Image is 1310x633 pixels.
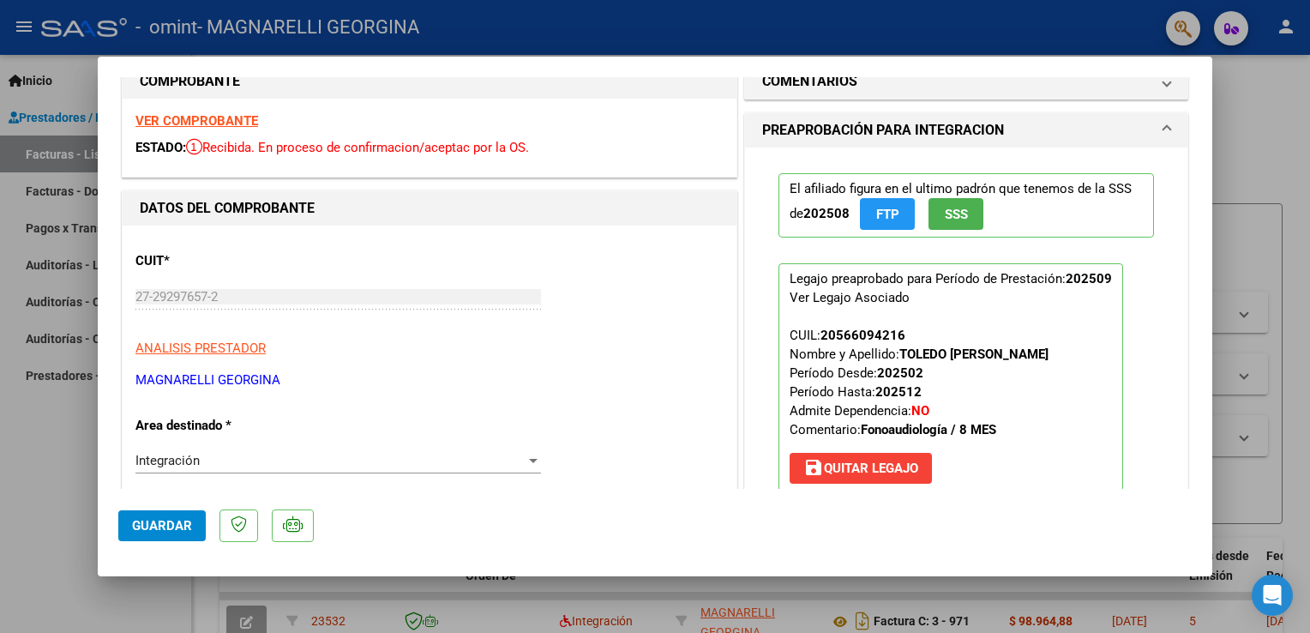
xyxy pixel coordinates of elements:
[790,288,910,307] div: Ver Legajo Asociado
[899,347,1049,362] strong: TOLEDO [PERSON_NAME]
[790,453,932,484] button: Quitar Legajo
[790,328,1049,437] span: CUIL: Nombre y Apellido: Período Desde: Período Hasta: Admite Dependencia:
[135,371,724,390] p: MAGNARELLI GEORGINA
[875,384,922,400] strong: 202512
[745,64,1187,99] mat-expansion-panel-header: COMENTARIOS
[1066,271,1112,286] strong: 202509
[135,140,186,155] span: ESTADO:
[790,422,996,437] span: Comentario:
[945,207,968,222] span: SSS
[1252,575,1293,616] div: Open Intercom Messenger
[186,140,529,155] span: Recibida. En proceso de confirmacion/aceptac por la OS.
[820,326,905,345] div: 20566094216
[778,263,1123,491] p: Legajo preaprobado para Período de Prestación:
[135,341,266,356] span: ANALISIS PRESTADOR
[135,251,312,271] p: CUIT
[928,198,983,230] button: SSS
[803,461,918,476] span: Quitar Legajo
[778,173,1154,238] p: El afiliado figura en el ultimo padrón que tenemos de la SSS de
[140,200,315,216] strong: DATOS DEL COMPROBANTE
[135,416,312,436] p: Area destinado *
[911,403,929,419] strong: NO
[860,198,915,230] button: FTP
[135,113,258,129] a: VER COMPROBANTE
[140,73,240,89] strong: COMPROBANTE
[745,113,1187,148] mat-expansion-panel-header: PREAPROBACIÓN PARA INTEGRACION
[876,207,899,222] span: FTP
[877,365,923,381] strong: 202502
[803,457,824,478] mat-icon: save
[135,453,200,468] span: Integración
[861,422,996,437] strong: Fonoaudiología / 8 MES
[762,120,1004,141] h1: PREAPROBACIÓN PARA INTEGRACION
[745,148,1187,531] div: PREAPROBACIÓN PARA INTEGRACION
[762,71,857,92] h1: COMENTARIOS
[132,518,192,534] span: Guardar
[118,510,206,541] button: Guardar
[803,206,850,221] strong: 202508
